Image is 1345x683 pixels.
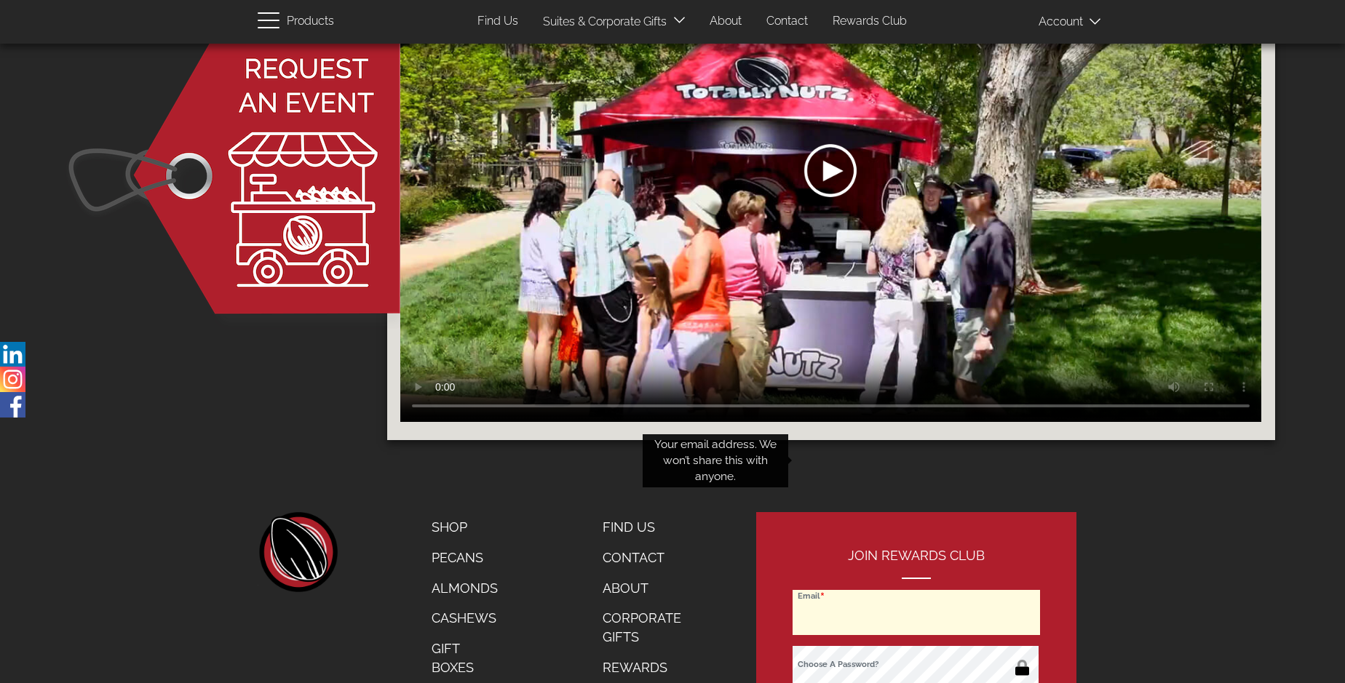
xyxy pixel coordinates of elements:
a: Rewards [592,652,710,683]
img: button face; reserve event [52,29,416,340]
a: Contact [592,543,710,573]
a: Find Us [592,512,710,543]
a: Find Us [467,7,529,36]
a: Almonds [421,573,509,604]
a: Pecans [421,543,509,573]
a: Suites & Corporate Gifts [532,8,671,36]
a: Contact [755,7,819,36]
a: home [258,512,338,592]
input: Email [793,590,1040,635]
a: Shop [421,512,509,543]
a: Rewards Club [822,7,918,36]
h2: Join Rewards Club [793,548,1040,579]
a: Gift Boxes [421,634,509,682]
a: About [592,573,710,604]
a: Cashews [421,603,509,634]
span: Products [287,11,334,32]
a: About [699,7,753,36]
div: Your email address. We won’t share this with anyone. [643,434,788,487]
a: Corporate Gifts [592,603,710,652]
